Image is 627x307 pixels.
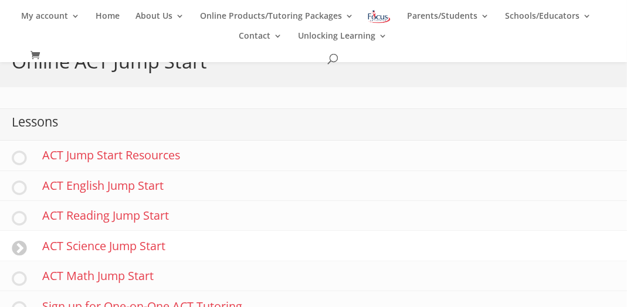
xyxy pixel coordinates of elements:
h2: Online ACT Jump Start [12,52,207,76]
a: About Us [135,12,184,32]
a: Parents/Students [408,12,490,32]
a: Online Products/Tutoring Packages [200,12,354,32]
a: Contact [239,32,282,52]
img: Focus on Learning [367,8,391,25]
a: Schools/Educators [506,12,592,32]
a: Unlocking Learning [298,32,387,52]
a: My account [21,12,80,32]
h3: Lessons [12,115,58,134]
a: Home [96,12,120,32]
